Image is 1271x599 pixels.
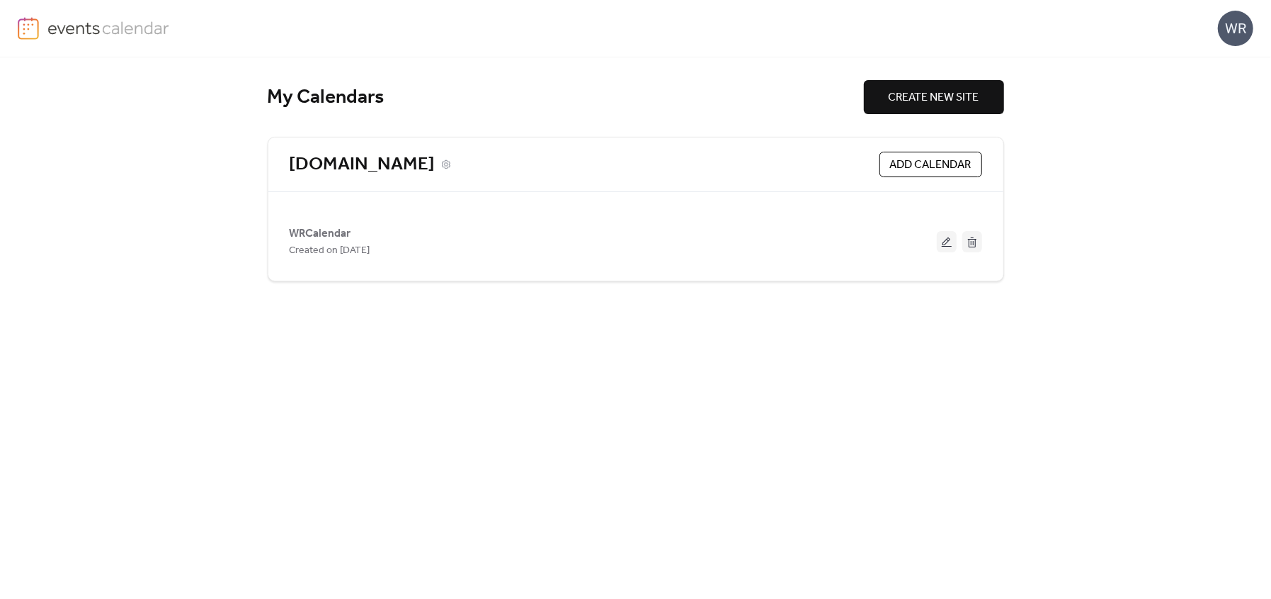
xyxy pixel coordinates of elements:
[268,85,864,110] div: My Calendars
[864,80,1004,114] button: CREATE NEW SITE
[47,17,170,38] img: logo-type
[18,17,39,40] img: logo
[879,152,982,177] button: ADD CALENDAR
[1218,11,1253,46] div: WR
[889,89,979,106] span: CREATE NEW SITE
[290,242,370,259] span: Created on [DATE]
[290,225,351,242] span: WRCalendar
[290,230,351,237] a: WRCalendar
[290,153,435,177] a: [DOMAIN_NAME]
[890,157,971,174] span: ADD CALENDAR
